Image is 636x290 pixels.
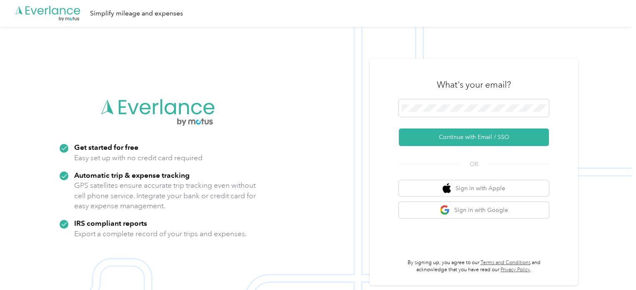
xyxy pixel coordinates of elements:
[74,143,138,151] strong: Get started for free
[589,243,636,290] iframe: Everlance-gr Chat Button Frame
[440,205,450,215] img: google logo
[74,219,147,227] strong: IRS compliant reports
[459,160,488,169] span: OR
[74,180,256,211] p: GPS satellites ensure accurate trip tracking even without cell phone service. Integrate your bank...
[74,171,190,179] strong: Automatic trip & expense tracking
[90,8,183,19] div: Simplify mileage and expenses
[74,153,203,163] p: Easy set up with no credit card required
[399,129,549,146] button: Continue with Email / SSO
[399,202,549,218] button: google logoSign in with Google
[399,259,549,274] p: By signing up, you agree to our and acknowledge that you have read our .
[399,180,549,197] button: apple logoSign in with Apple
[443,183,451,194] img: apple logo
[481,260,531,266] a: Terms and Conditions
[74,229,247,239] p: Export a complete record of your trips and expenses.
[437,79,511,91] h3: What's your email?
[501,267,530,273] a: Privacy Policy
